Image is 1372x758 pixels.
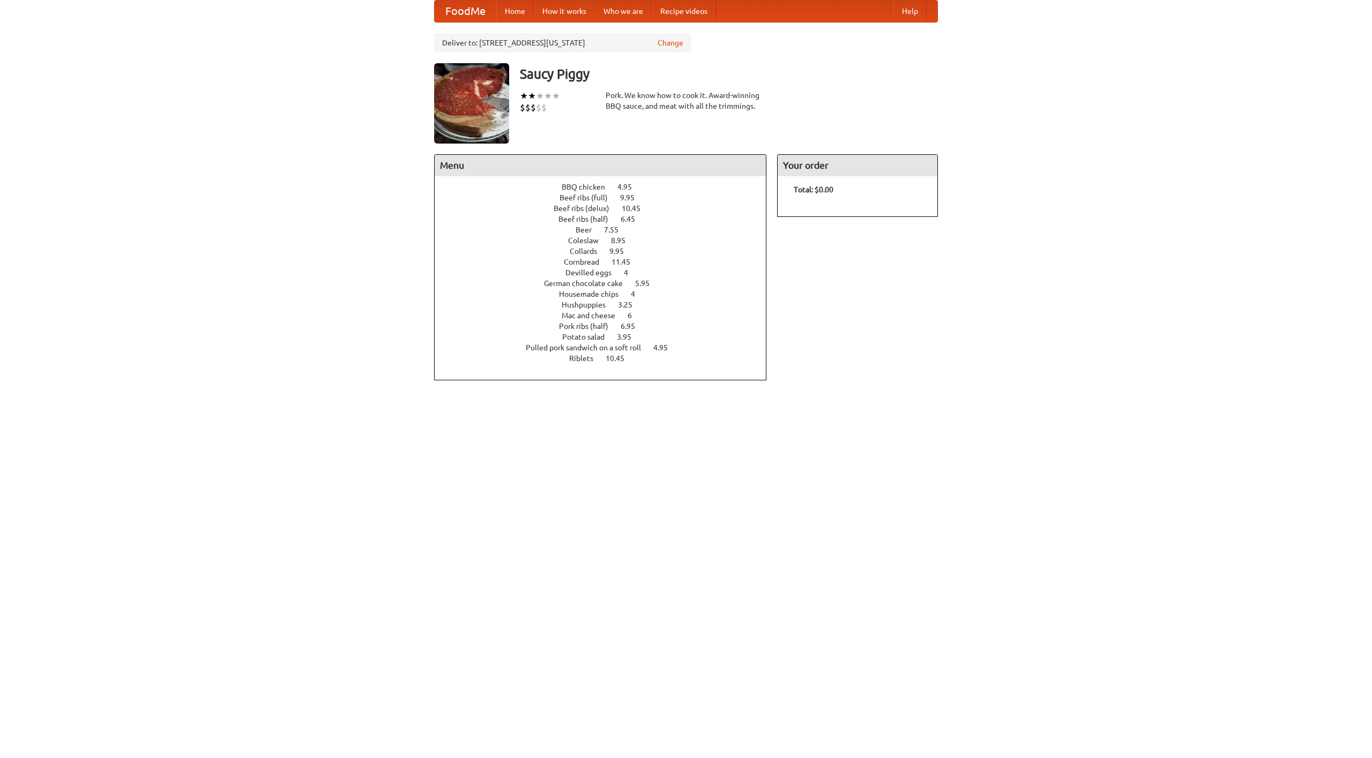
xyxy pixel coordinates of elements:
span: 4.95 [617,183,643,191]
b: Total: $0.00 [794,185,833,194]
a: Housemade chips 4 [559,290,655,298]
a: Pulled pork sandwich on a soft roll 4.95 [526,343,688,352]
li: $ [520,102,525,114]
a: Coleslaw 8.95 [568,236,645,245]
h3: Saucy Piggy [520,63,938,85]
span: 3.25 [618,301,643,309]
li: $ [536,102,541,114]
div: Deliver to: [STREET_ADDRESS][US_STATE] [434,33,691,52]
span: Hushpuppies [562,301,616,309]
a: Beef ribs (full) 9.95 [560,193,654,202]
img: angular.jpg [434,63,509,144]
span: Pork ribs (half) [559,322,619,331]
li: ★ [544,90,552,102]
a: Beef ribs (half) 6.45 [558,215,655,223]
a: Home [496,1,534,22]
span: 6 [628,311,643,320]
a: BBQ chicken 4.95 [562,183,652,191]
a: Beef ribs (delux) 10.45 [554,204,660,213]
a: Beer 7.55 [576,226,638,234]
span: 10.45 [622,204,651,213]
li: $ [525,102,531,114]
span: 6.95 [621,322,646,331]
span: BBQ chicken [562,183,616,191]
span: Riblets [569,354,604,363]
a: Change [658,37,683,48]
a: Recipe videos [652,1,716,22]
span: 5.95 [635,279,660,288]
li: $ [541,102,547,114]
a: Mac and cheese 6 [562,311,652,320]
div: Pork. We know how to cook it. Award-winning BBQ sauce, and meat with all the trimmings. [606,90,766,111]
span: 11.45 [612,258,641,266]
span: Devilled eggs [565,268,622,277]
span: 4 [631,290,646,298]
span: Beef ribs (delux) [554,204,620,213]
span: 7.55 [604,226,629,234]
span: Pulled pork sandwich on a soft roll [526,343,652,352]
span: Beer [576,226,602,234]
a: German chocolate cake 5.95 [544,279,669,288]
a: Pork ribs (half) 6.95 [559,322,655,331]
h4: Menu [435,155,766,176]
span: Coleslaw [568,236,609,245]
h4: Your order [778,155,937,176]
a: FoodMe [435,1,496,22]
span: 8.95 [611,236,636,245]
a: Devilled eggs 4 [565,268,648,277]
span: Potato salad [562,333,615,341]
span: 3.95 [617,333,642,341]
li: ★ [520,90,528,102]
a: Cornbread 11.45 [564,258,650,266]
a: Who we are [595,1,652,22]
span: 4 [624,268,639,277]
span: 10.45 [606,354,635,363]
span: Housemade chips [559,290,629,298]
span: 9.95 [620,193,645,202]
span: 9.95 [609,247,635,256]
a: Collards 9.95 [570,247,644,256]
span: Mac and cheese [562,311,626,320]
li: ★ [536,90,544,102]
span: 4.95 [653,343,678,352]
a: Hushpuppies 3.25 [562,301,652,309]
li: ★ [528,90,536,102]
li: $ [531,102,536,114]
span: German chocolate cake [544,279,633,288]
span: Collards [570,247,608,256]
span: Beef ribs (full) [560,193,618,202]
span: Beef ribs (half) [558,215,619,223]
a: Riblets 10.45 [569,354,644,363]
a: Help [893,1,927,22]
a: Potato salad 3.95 [562,333,651,341]
span: 6.45 [621,215,646,223]
a: How it works [534,1,595,22]
li: ★ [552,90,560,102]
span: Cornbread [564,258,610,266]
